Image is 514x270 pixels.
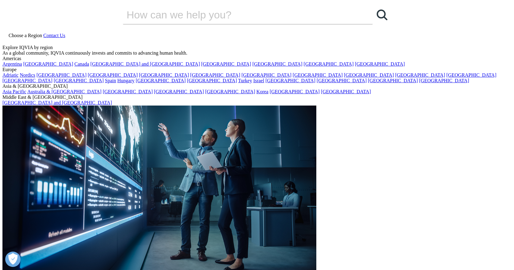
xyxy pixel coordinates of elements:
a: Korea [257,89,268,94]
a: Search [373,6,391,24]
a: [GEOGRAPHIC_DATA] [205,89,255,94]
div: Asia & [GEOGRAPHIC_DATA] [2,83,512,89]
div: Explore IQVIA by region [2,45,512,50]
div: Americas [2,56,512,61]
a: [GEOGRAPHIC_DATA] [23,61,73,67]
a: Argentina [2,61,22,67]
a: [GEOGRAPHIC_DATA] [2,78,52,83]
input: Search [123,6,355,24]
a: [GEOGRAPHIC_DATA] [252,61,302,67]
a: Australia & [GEOGRAPHIC_DATA] [27,89,101,94]
button: Open Preferences [5,252,21,267]
a: [GEOGRAPHIC_DATA] and [GEOGRAPHIC_DATA] [90,61,200,67]
a: [GEOGRAPHIC_DATA] [103,89,153,94]
svg: Search [377,10,387,20]
a: [GEOGRAPHIC_DATA] and [GEOGRAPHIC_DATA] [2,100,112,105]
a: Spain [105,78,116,83]
a: [GEOGRAPHIC_DATA] [88,72,138,78]
a: Canada [74,61,89,67]
a: [GEOGRAPHIC_DATA] [139,72,189,78]
a: [GEOGRAPHIC_DATA] [201,61,251,67]
div: As a global community, IQVIA continuously invests and commits to advancing human health. [2,50,512,56]
a: [GEOGRAPHIC_DATA] [321,89,371,94]
a: Nordics [20,72,35,78]
a: [GEOGRAPHIC_DATA] [242,72,291,78]
div: Middle East & [GEOGRAPHIC_DATA] [2,94,512,100]
a: Asia Pacific [2,89,26,94]
a: [GEOGRAPHIC_DATA] [304,61,354,67]
a: [GEOGRAPHIC_DATA] [446,72,496,78]
a: [GEOGRAPHIC_DATA] [136,78,186,83]
a: [GEOGRAPHIC_DATA] [190,72,240,78]
a: [GEOGRAPHIC_DATA] [154,89,204,94]
span: Choose a Region [9,33,42,38]
a: [GEOGRAPHIC_DATA] [368,78,418,83]
a: [GEOGRAPHIC_DATA] [270,89,320,94]
a: Israel [253,78,264,83]
a: [GEOGRAPHIC_DATA] [419,78,469,83]
a: [GEOGRAPHIC_DATA] [187,78,237,83]
a: [GEOGRAPHIC_DATA] [293,72,343,78]
a: [GEOGRAPHIC_DATA] [395,72,445,78]
a: [GEOGRAPHIC_DATA] [54,78,104,83]
div: Europe [2,67,512,72]
a: [GEOGRAPHIC_DATA] [355,61,405,67]
a: [GEOGRAPHIC_DATA] [36,72,86,78]
a: Adriatic [2,72,18,78]
a: [GEOGRAPHIC_DATA] [265,78,315,83]
a: [GEOGRAPHIC_DATA] [317,78,367,83]
a: [GEOGRAPHIC_DATA] [344,72,394,78]
a: Turkey [238,78,252,83]
a: Contact Us [43,33,65,38]
a: Hungary [117,78,135,83]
